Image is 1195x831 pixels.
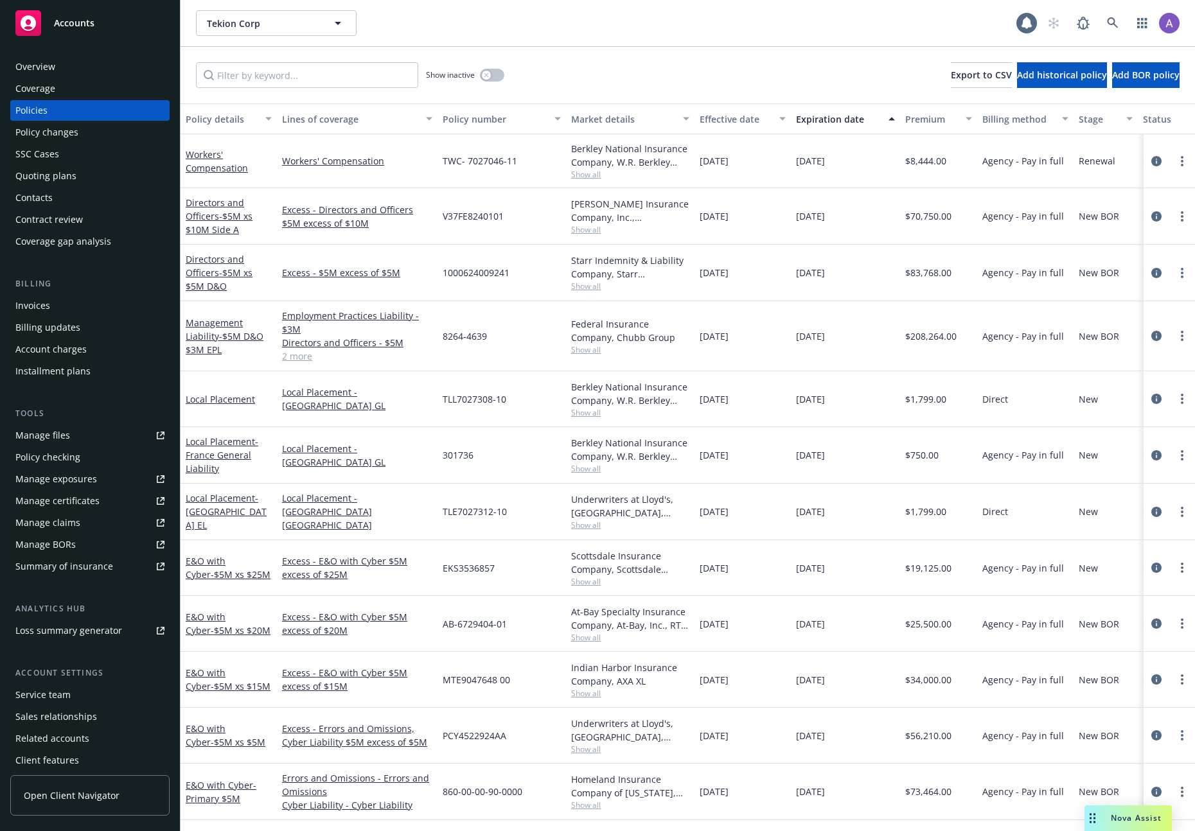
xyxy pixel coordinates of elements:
span: Show all [571,688,689,699]
a: Workers' Compensation [282,154,432,168]
span: New BOR [1079,673,1119,687]
a: circleInformation [1149,265,1164,281]
span: Show all [571,344,689,355]
div: Policy changes [15,122,78,143]
a: E&O with Cyber [186,555,270,581]
a: Contract review [10,209,170,230]
span: [DATE] [796,266,825,279]
a: more [1174,728,1190,743]
div: [PERSON_NAME] Insurance Company, Inc., [PERSON_NAME] Group [571,197,689,224]
span: $73,464.00 [905,785,952,798]
a: Manage claims [10,512,170,533]
a: Manage BORs [10,534,170,555]
a: more [1174,560,1190,575]
span: Export to CSV [951,69,1012,81]
a: more [1174,616,1190,631]
button: Market details [566,103,695,134]
a: Employment Practices Liability - $3M [282,309,432,336]
span: Renewal [1079,154,1115,168]
span: Accounts [54,18,94,28]
a: Service team [10,685,170,705]
a: Excess - E&O with Cyber $5M excess of $15M [282,666,432,693]
span: [DATE] [796,329,825,343]
a: circleInformation [1149,560,1164,575]
div: Tools [10,407,170,420]
a: more [1174,504,1190,520]
span: [DATE] [796,561,825,575]
div: Manage exposures [15,469,97,489]
span: $56,210.00 [905,729,952,742]
span: Agency - Pay in full [982,154,1064,168]
div: Effective date [700,112,772,126]
button: Tekion Corp [196,10,357,36]
span: Agency - Pay in full [982,617,1064,631]
div: Manage claims [15,512,80,533]
span: $70,750.00 [905,209,952,223]
a: Sales relationships [10,706,170,727]
div: Billing method [982,112,1054,126]
span: [DATE] [796,505,825,518]
div: Loss summary generator [15,620,122,641]
a: Account charges [10,339,170,360]
span: [DATE] [700,154,729,168]
span: [DATE] [700,673,729,687]
span: Agency - Pay in full [982,561,1064,575]
a: E&O with Cyber [186,722,265,748]
div: Policies [15,100,48,121]
span: [DATE] [700,392,729,406]
a: 2 more [282,349,432,363]
button: Billing method [977,103,1074,134]
a: Loss summary generator [10,620,170,641]
span: New BOR [1079,729,1119,742]
span: New BOR [1079,329,1119,343]
span: TLE7027312-10 [443,505,507,518]
span: $83,768.00 [905,266,952,279]
span: [DATE] [796,392,825,406]
span: New [1079,561,1098,575]
a: Start snowing [1041,10,1067,36]
a: E&O with Cyber [186,667,270,692]
span: $25,500.00 [905,617,952,631]
span: [DATE] [700,561,729,575]
a: Local Placement [186,393,255,405]
a: circleInformation [1149,448,1164,463]
span: AB-6729404-01 [443,617,507,631]
span: New BOR [1079,785,1119,798]
div: Manage files [15,425,70,446]
span: $34,000.00 [905,673,952,687]
span: New [1079,392,1098,406]
span: Show all [571,281,689,292]
div: Market details [571,112,675,126]
span: - $5M xs $10M Side A [186,210,252,236]
span: Agency - Pay in full [982,209,1064,223]
a: Local Placement [186,435,258,475]
div: Billing [10,277,170,290]
span: [DATE] [796,448,825,462]
button: Add historical policy [1017,62,1107,88]
a: Coverage gap analysis [10,231,170,252]
a: Local Placement - [GEOGRAPHIC_DATA] GL [282,385,432,412]
div: Installment plans [15,361,91,381]
a: Quoting plans [10,166,170,186]
div: Expiration date [796,112,881,126]
span: TWC- 7027046-11 [443,154,517,168]
a: Cyber Liability - Cyber Liability [282,798,432,812]
a: circleInformation [1149,328,1164,344]
span: [DATE] [796,209,825,223]
a: E&O with Cyber [186,611,270,636]
button: Effective date [695,103,791,134]
div: Manage certificates [15,491,100,511]
span: [DATE] [700,209,729,223]
a: Excess - Errors and Omissions, Cyber Liability $5M excess of $5M [282,722,432,749]
button: Stage [1074,103,1138,134]
a: more [1174,391,1190,407]
div: Client features [15,750,79,771]
span: $1,799.00 [905,392,946,406]
a: Errors and Omissions - Errors and Omissions [282,771,432,798]
div: Starr Indemnity & Liability Company, Starr Companies, RT Specialty Insurance Services, LLC (RSG S... [571,254,689,281]
div: Coverage [15,78,55,99]
div: Policy checking [15,447,80,468]
a: Local Placement [186,492,267,531]
span: New [1079,505,1098,518]
a: Management Liability [186,317,263,356]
